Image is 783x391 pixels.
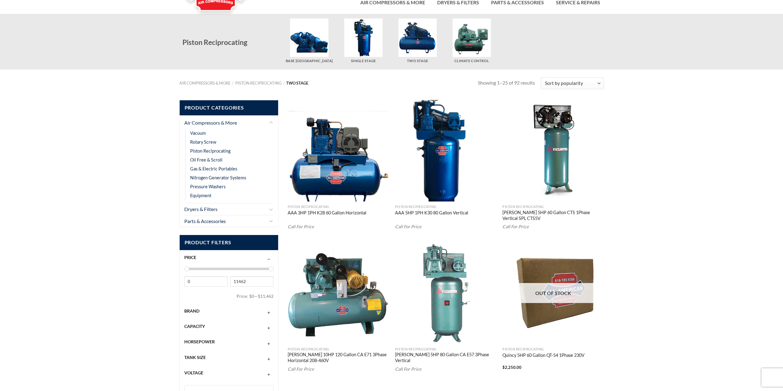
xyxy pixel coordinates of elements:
[502,210,604,222] a: [PERSON_NAME] 5HP 60 Gallon CTS 1Phase Vertical SPL CTS5V
[288,210,366,217] a: AAA 3HP 1PH K28 60 Gallon Horizontal
[502,353,585,359] a: Quincy 5HP 60 Gallon QT-54 1Phase 230V
[502,224,529,229] em: Call For Price
[190,146,230,155] a: Piston Reciprocating
[393,18,441,63] a: Visit product category Two Stage
[288,366,314,372] em: Call For Price
[254,293,258,299] span: —
[395,347,497,351] p: Piston Reciprocating
[448,59,496,63] h5: Climate Control
[452,18,491,57] img: Climate Control
[190,191,211,200] a: Equipment
[290,18,329,57] img: Base Mount Pistons
[235,81,282,86] a: Piston Reciprocating
[395,224,421,229] em: Call For Price
[288,224,314,229] em: Call For Price
[184,203,267,215] a: Dryers & Filters
[190,182,226,191] a: Pressure Washers
[184,370,203,375] span: Voltage
[258,293,274,299] span: $11,462
[184,324,205,329] span: Capacity
[478,79,535,87] p: Showing 1–25 of 92 results
[395,100,497,201] img: AAA 5HP 1PH K30 80 Gallon Vertical
[395,352,497,364] a: [PERSON_NAME] 5HP 80 Gallon CA E57 3Phase Vertical
[502,347,604,351] p: Piston Reciprocating
[180,235,278,250] span: Product Filters
[230,276,274,287] input: Max price
[344,18,383,57] img: Single Stage
[502,242,604,344] img: Placeholder
[283,81,285,86] span: /
[288,352,389,364] a: [PERSON_NAME] 10HP 120 Gallon CA E71 3Phase Horizontal 208-460V
[285,18,333,63] a: Visit product category Base Mount Pistons
[184,215,267,227] a: Parts & Accessories
[502,365,505,370] span: $
[184,308,199,313] span: Brand
[339,59,387,63] h5: Single Stage
[179,81,230,86] a: Air Compressors & More
[339,18,387,63] a: Visit product category Single Stage
[184,355,206,360] span: Tank Size
[285,59,333,63] h5: Base [GEOGRAPHIC_DATA]
[395,366,421,372] em: Call For Price
[269,119,274,126] button: Toggle
[502,100,604,201] img: Curtis 5HP 60 Gallon CTS 1Phase Vertical SPL
[288,100,389,201] img: AAA 3HP 1PH K28 60 Gallon Horizontal
[269,217,274,225] button: Toggle
[184,276,228,287] input: Min price
[502,283,604,303] div: Out of stock
[190,173,246,182] a: Nitrogen Generator Systems
[448,18,496,63] a: Visit product category Climate Control
[395,210,468,217] a: AAA 5HP 1PH K30 80 Gallon Vertical
[190,138,216,146] a: Rotary Screw
[393,59,441,63] h5: Two Stage
[541,77,604,89] select: Shop order
[249,293,254,299] span: $0
[179,81,478,86] nav: Two Stage
[395,205,497,209] p: Piston Reciprocating
[288,347,389,351] p: Piston Reciprocating
[180,100,278,115] span: Product Categories
[288,242,389,344] img: Curtis 10HP 120 Gallon CA E71 3Phase Horizontal 208-460V
[184,255,196,260] span: Price
[190,155,222,164] a: Oil Free & Scroll
[395,242,497,344] img: Curtis 5HP 80 Gallon CA E57 3Phase Vertical
[269,205,274,213] button: Toggle
[184,117,267,129] a: Air Compressors & More
[398,18,437,57] img: Two Stage
[190,164,237,173] a: Gas & Electric Portables
[190,129,206,138] a: Vacuum
[502,365,521,370] bdi: 2,250.00
[502,205,604,209] p: Piston Reciprocating
[237,291,249,301] span: Price:
[182,38,247,46] span: Piston Reciprocating
[184,339,215,344] span: Horsepower
[232,81,234,86] span: /
[288,205,389,209] p: Piston Reciprocating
